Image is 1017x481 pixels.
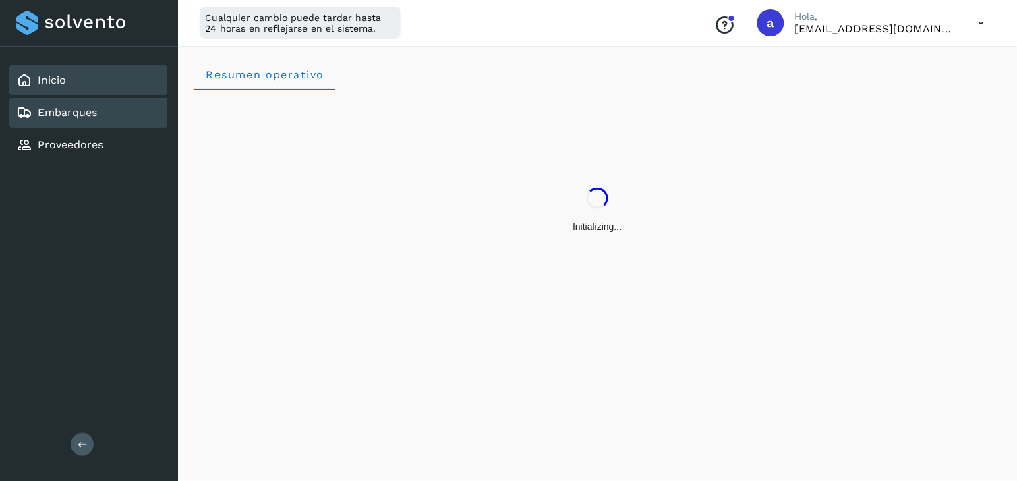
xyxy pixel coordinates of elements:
p: Hola, [795,11,957,22]
p: alejperez@niagarawater.com [795,22,957,35]
div: Proveedores [9,130,167,160]
a: Embarques [38,106,97,119]
div: Embarques [9,98,167,128]
div: Inicio [9,65,167,95]
a: Proveedores [38,138,103,151]
span: Resumen operativo [205,68,324,81]
div: Cualquier cambio puede tardar hasta 24 horas en reflejarse en el sistema. [200,7,401,39]
a: Inicio [38,74,66,86]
